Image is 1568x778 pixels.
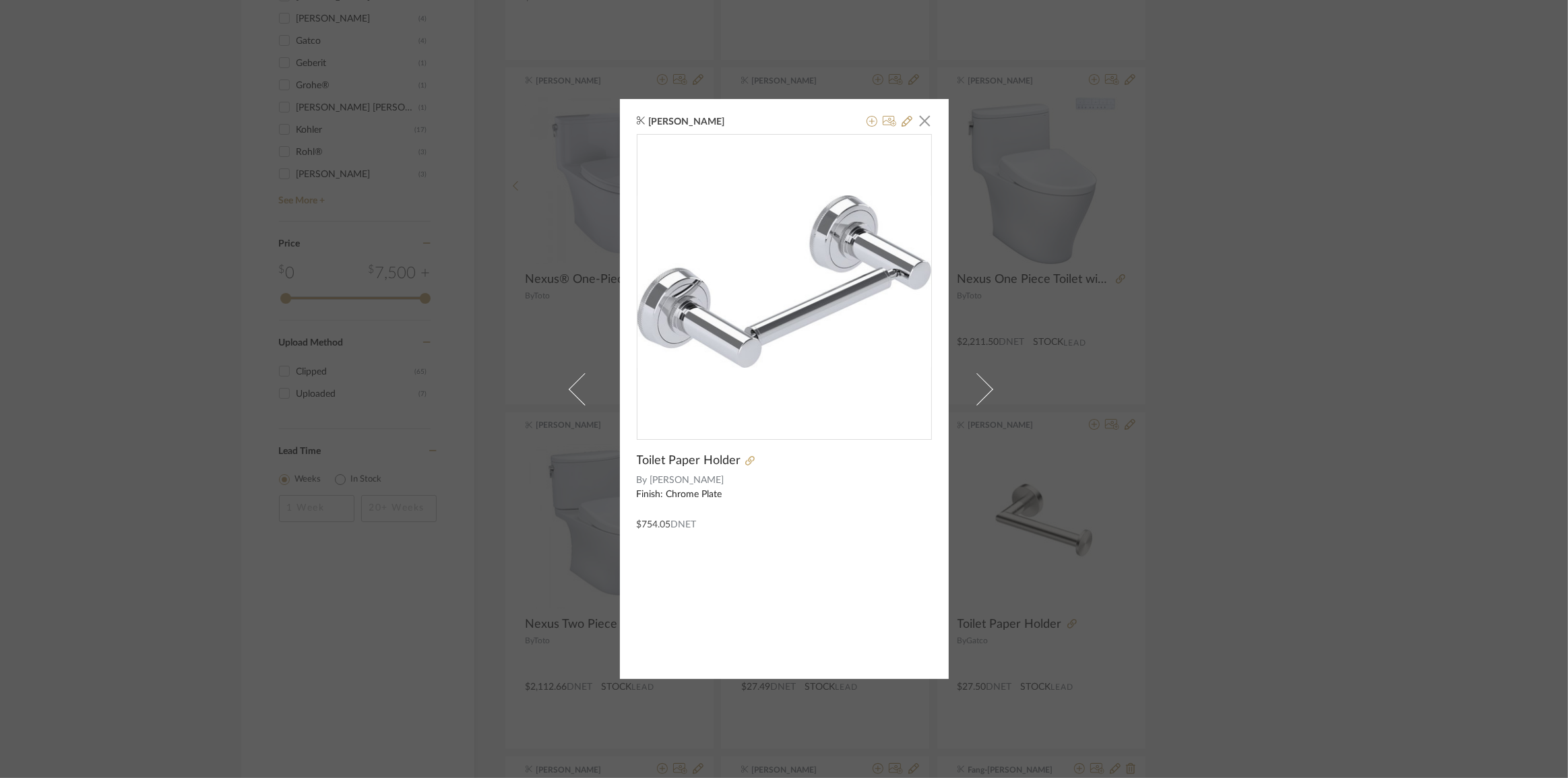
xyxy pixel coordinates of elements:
span: $754.05 [637,520,671,529]
button: Close [912,107,939,134]
span: By [637,474,648,488]
span: [PERSON_NAME] [648,116,745,128]
img: 9f6d198a-90d6-414b-8b4d-ae3541355c5b_436x436.jpg [637,195,931,368]
span: DNET [671,520,697,529]
div: 0 [637,135,931,428]
span: [PERSON_NAME] [650,474,932,488]
div: Finish: Chrome Plate [637,488,932,502]
span: Toilet Paper Holder [637,453,741,468]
